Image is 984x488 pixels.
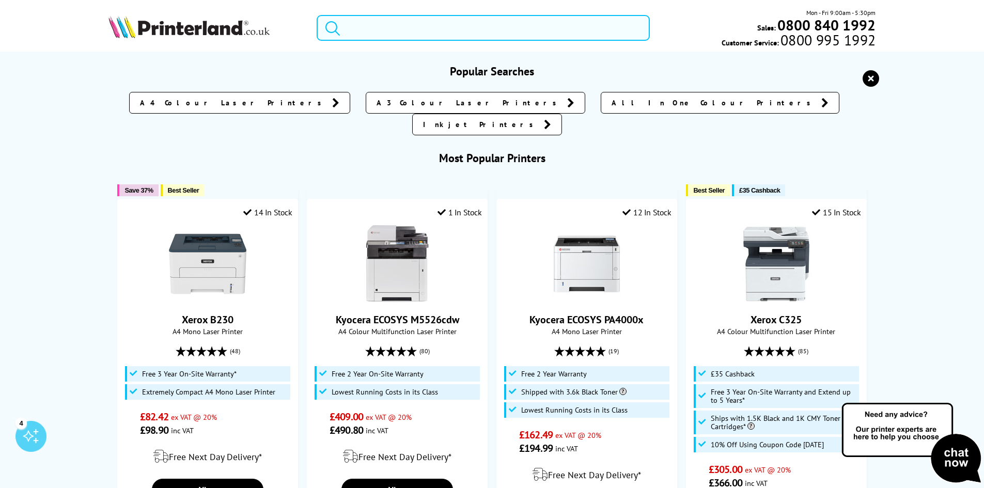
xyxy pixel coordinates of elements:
[117,184,158,196] button: Save 37%
[739,186,780,194] span: £35 Cashback
[140,423,168,437] span: £98.90
[358,294,436,305] a: Kyocera ECOSYS M5526cdw
[502,326,671,336] span: A4 Mono Laser Printer
[124,186,153,194] span: Save 37%
[336,313,459,326] a: Kyocera ECOSYS M5526cdw
[548,294,626,305] a: Kyocera ECOSYS PA4000x
[419,341,430,361] span: (80)
[521,388,627,396] span: Shipped with 3.6k Black Toner
[555,444,578,453] span: inc VAT
[243,207,292,217] div: 14 In Stock
[777,15,876,35] b: 0800 840 1992
[745,465,791,475] span: ex VAT @ 20%
[529,313,644,326] a: Kyocera ECOSYS PA4000x
[142,370,237,378] span: Free 3 Year On-Site Warranty*
[519,428,553,442] span: £162.49
[711,388,857,404] span: Free 3 Year On-Site Warranty and Extend up to 5 Years*
[722,35,876,48] span: Customer Service:
[779,35,876,45] span: 0800 995 1992
[686,184,730,196] button: Best Seller
[732,184,785,196] button: £35 Cashback
[332,388,438,396] span: Lowest Running Costs in its Class
[692,326,861,336] span: A4 Colour Multifunction Laser Printer
[812,207,861,217] div: 15 In Stock
[230,341,240,361] span: (48)
[108,64,876,78] h3: Popular Searches
[108,15,304,40] a: Printerland Logo
[438,207,482,217] div: 1 In Stock
[555,430,601,440] span: ex VAT @ 20%
[521,406,628,414] span: Lowest Running Costs in its Class
[711,414,857,431] span: Ships with 1.5K Black and 1K CMY Toner Cartridges*
[612,98,816,108] span: All In One Colour Printers
[709,463,742,476] span: £305.00
[108,151,876,165] h3: Most Popular Printers
[366,412,412,422] span: ex VAT @ 20%
[313,442,481,471] div: modal_delivery
[140,98,327,108] span: A4 Colour Laser Printers
[839,401,984,486] img: Open Live Chat window
[317,15,650,41] input: Search product or brand
[776,20,876,30] a: 0800 840 1992
[171,412,217,422] span: ex VAT @ 20%
[806,8,876,18] span: Mon - Fri 9:00am - 5:30pm
[757,23,776,33] span: Sales:
[129,92,350,114] a: A4 Colour Laser Printers
[711,440,824,449] span: 10% Off Using Coupon Code [DATE]
[751,313,802,326] a: Xerox C325
[169,225,246,303] img: Xerox B230
[108,15,270,38] img: Printerland Logo
[521,370,587,378] span: Free 2 Year Warranty
[738,225,815,303] img: Xerox C325
[123,326,292,336] span: A4 Mono Laser Printer
[622,207,671,217] div: 12 In Stock
[366,92,585,114] a: A3 Colour Laser Printers
[171,426,194,435] span: inc VAT
[377,98,562,108] span: A3 Colour Laser Printers
[123,442,292,471] div: modal_delivery
[366,426,388,435] span: inc VAT
[358,225,436,303] img: Kyocera ECOSYS M5526cdw
[519,442,553,455] span: £194.99
[608,341,619,361] span: (19)
[142,388,275,396] span: Extremely Compact A4 Mono Laser Printer
[161,184,205,196] button: Best Seller
[182,313,233,326] a: Xerox B230
[423,119,539,130] span: Inkjet Printers
[548,225,626,303] img: Kyocera ECOSYS PA4000x
[798,341,808,361] span: (85)
[168,186,199,194] span: Best Seller
[745,478,768,488] span: inc VAT
[15,417,27,429] div: 4
[738,294,815,305] a: Xerox C325
[313,326,481,336] span: A4 Colour Multifunction Laser Printer
[711,370,755,378] span: £35 Cashback
[412,114,562,135] a: Inkjet Printers
[169,294,246,305] a: Xerox B230
[601,92,839,114] a: All In One Colour Printers
[330,423,363,437] span: £490.80
[330,410,363,423] span: £409.00
[693,186,725,194] span: Best Seller
[332,370,424,378] span: Free 2 Year On-Site Warranty
[140,410,168,423] span: £82.42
